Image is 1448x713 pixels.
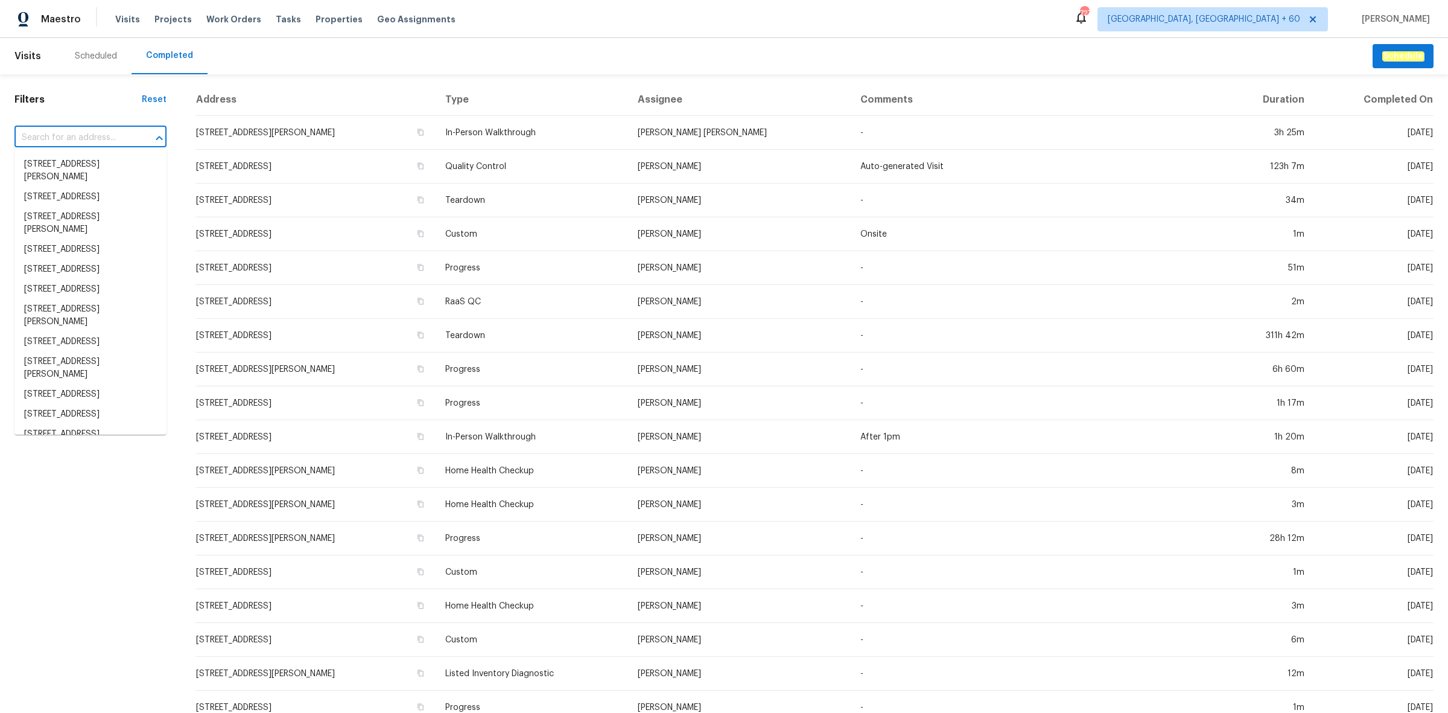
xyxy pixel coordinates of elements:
td: [PERSON_NAME] [628,251,851,285]
span: Work Orders [206,13,261,25]
div: Scheduled [75,50,117,62]
td: [STREET_ADDRESS] [195,184,436,217]
td: 3m [1222,488,1314,522]
td: [DATE] [1314,454,1434,488]
td: Quality Control [436,150,628,184]
td: [PERSON_NAME] [628,386,851,420]
button: Copy Address [415,262,426,273]
td: In-Person Walkthrough [436,420,628,454]
td: [DATE] [1314,623,1434,657]
td: - [851,285,1222,319]
td: [PERSON_NAME] [628,319,851,353]
li: [STREET_ADDRESS] [14,240,167,260]
button: Copy Address [415,431,426,442]
td: [DATE] [1314,522,1434,555]
div: 727 [1080,7,1088,19]
td: 2m [1222,285,1314,319]
td: Teardown [436,184,628,217]
button: Close [151,130,168,147]
td: [STREET_ADDRESS] [195,623,436,657]
td: Listed Inventory Diagnostic [436,657,628,691]
td: 34m [1222,184,1314,217]
td: Custom [436,555,628,589]
td: RaaS QC [436,285,628,319]
td: [PERSON_NAME] [628,150,851,184]
td: - [851,184,1222,217]
button: Copy Address [415,668,426,679]
button: Copy Address [415,600,426,611]
td: [STREET_ADDRESS] [195,150,436,184]
td: [DATE] [1314,657,1434,691]
td: In-Person Walkthrough [436,116,628,150]
td: [PERSON_NAME] [628,623,851,657]
button: Copy Address [415,296,426,307]
td: [PERSON_NAME] [PERSON_NAME] [628,116,851,150]
button: Copy Address [415,161,426,171]
td: - [851,589,1222,623]
button: Schedule [1373,44,1434,69]
input: Search for an address... [14,129,133,147]
li: [STREET_ADDRESS][PERSON_NAME] [14,207,167,240]
td: [PERSON_NAME] [628,285,851,319]
td: [PERSON_NAME] [628,657,851,691]
td: Home Health Checkup [436,454,628,488]
td: Progress [436,386,628,420]
td: 1h 17m [1222,386,1314,420]
span: Tasks [276,15,301,24]
td: [STREET_ADDRESS] [195,217,436,251]
span: Properties [316,13,363,25]
td: - [851,488,1222,522]
li: [STREET_ADDRESS] [14,385,167,404]
li: [STREET_ADDRESS][PERSON_NAME] [14,352,167,385]
button: Copy Address [415,532,426,543]
td: [PERSON_NAME] [628,217,851,251]
div: Reset [142,94,167,106]
td: [DATE] [1314,555,1434,589]
button: Copy Address [415,499,426,510]
button: Copy Address [415,397,426,408]
td: 8m [1222,454,1314,488]
td: [PERSON_NAME] [628,522,851,555]
td: [DATE] [1314,488,1434,522]
td: [STREET_ADDRESS] [195,555,436,589]
td: [DATE] [1314,251,1434,285]
td: Custom [436,217,628,251]
td: - [851,353,1222,386]
li: [STREET_ADDRESS][PERSON_NAME] [14,299,167,332]
td: - [851,116,1222,150]
td: [STREET_ADDRESS] [195,251,436,285]
td: - [851,522,1222,555]
td: 3m [1222,589,1314,623]
td: Teardown [436,319,628,353]
td: Progress [436,251,628,285]
td: [STREET_ADDRESS][PERSON_NAME] [195,657,436,691]
td: After 1pm [851,420,1222,454]
td: [DATE] [1314,150,1434,184]
td: [PERSON_NAME] [628,589,851,623]
td: [DATE] [1314,386,1434,420]
td: [DATE] [1314,353,1434,386]
li: [STREET_ADDRESS] [14,260,167,280]
td: [PERSON_NAME] [628,555,851,589]
td: - [851,555,1222,589]
td: [STREET_ADDRESS] [195,420,436,454]
em: Schedule [1382,51,1424,61]
span: Geo Assignments [377,13,456,25]
td: 3h 25m [1222,116,1314,150]
td: [STREET_ADDRESS] [195,589,436,623]
td: [DATE] [1314,184,1434,217]
td: 6m [1222,623,1314,657]
th: Type [436,84,628,116]
td: 123h 7m [1222,150,1314,184]
td: Home Health Checkup [436,488,628,522]
td: [DATE] [1314,217,1434,251]
td: [STREET_ADDRESS] [195,285,436,319]
button: Copy Address [415,634,426,645]
div: Completed [146,50,193,62]
th: Comments [851,84,1222,116]
td: 1h 20m [1222,420,1314,454]
td: 311h 42m [1222,319,1314,353]
td: [PERSON_NAME] [628,420,851,454]
td: [DATE] [1314,319,1434,353]
li: [STREET_ADDRESS] [14,404,167,424]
